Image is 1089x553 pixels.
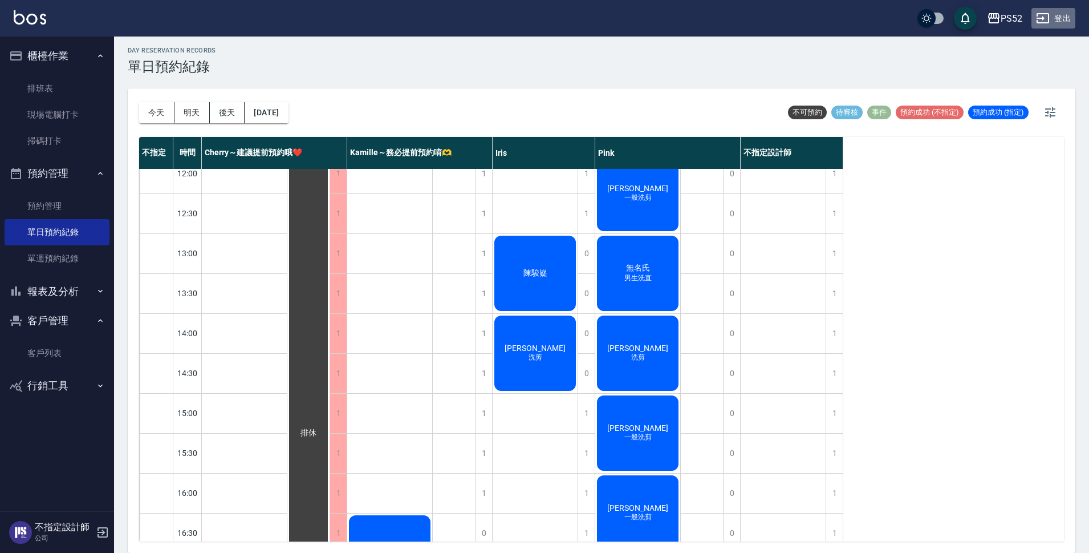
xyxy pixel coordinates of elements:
[5,102,109,128] a: 現場電腦打卡
[173,273,202,313] div: 13:30
[578,354,595,393] div: 0
[475,194,492,233] div: 1
[330,394,347,433] div: 1
[330,154,347,193] div: 1
[788,107,827,118] span: 不可預約
[867,107,891,118] span: 事件
[723,194,740,233] div: 0
[5,371,109,401] button: 行銷工具
[723,354,740,393] div: 0
[475,474,492,513] div: 1
[605,423,671,433] span: [PERSON_NAME]
[629,353,647,362] span: 洗剪
[826,154,843,193] div: 1
[826,234,843,273] div: 1
[826,314,843,353] div: 1
[826,434,843,473] div: 1
[173,313,202,353] div: 14:00
[578,514,595,553] div: 1
[173,393,202,433] div: 15:00
[578,314,595,353] div: 0
[502,344,568,353] span: [PERSON_NAME]
[826,354,843,393] div: 1
[723,274,740,313] div: 0
[245,102,288,123] button: [DATE]
[578,274,595,313] div: 0
[624,263,652,273] span: 無名氏
[475,354,492,393] div: 1
[723,514,740,553] div: 0
[578,434,595,473] div: 1
[5,340,109,366] a: 客戶列表
[128,47,216,54] h2: day Reservation records
[35,522,93,533] h5: 不指定設計師
[128,59,216,75] h3: 單日預約紀錄
[173,353,202,393] div: 14:30
[173,233,202,273] div: 13:00
[475,274,492,313] div: 1
[330,274,347,313] div: 1
[173,473,202,513] div: 16:00
[5,219,109,245] a: 單日預約紀錄
[723,314,740,353] div: 0
[723,234,740,273] div: 0
[622,433,654,442] span: 一般洗剪
[826,474,843,513] div: 1
[330,474,347,513] div: 1
[173,154,202,193] div: 12:00
[578,474,595,513] div: 1
[139,102,174,123] button: 今天
[723,154,740,193] div: 0
[521,268,550,278] span: 陳駿嶷
[330,514,347,553] div: 1
[173,137,202,169] div: 時間
[578,234,595,273] div: 0
[14,10,46,25] img: Logo
[723,434,740,473] div: 0
[5,75,109,102] a: 排班表
[1031,8,1075,29] button: 登出
[622,512,654,522] span: 一般洗剪
[173,433,202,473] div: 15:30
[982,7,1027,30] button: PS52
[622,193,654,203] span: 一般洗剪
[5,128,109,154] a: 掃碼打卡
[826,394,843,433] div: 1
[330,354,347,393] div: 1
[347,137,493,169] div: Kamille～務必提前預約唷🫶
[173,513,202,553] div: 16:30
[35,533,93,543] p: 公司
[5,277,109,306] button: 報表及分析
[202,137,347,169] div: Cherry～建議提前預約哦❤️
[475,154,492,193] div: 1
[595,137,741,169] div: Pink
[605,503,671,512] span: [PERSON_NAME]
[475,434,492,473] div: 1
[5,193,109,219] a: 預約管理
[475,394,492,433] div: 1
[5,306,109,336] button: 客戶管理
[475,514,492,553] div: 0
[578,394,595,433] div: 1
[1001,11,1022,26] div: PS52
[210,102,245,123] button: 後天
[5,245,109,272] a: 單週預約紀錄
[605,344,671,353] span: [PERSON_NAME]
[475,314,492,353] div: 1
[723,394,740,433] div: 0
[330,434,347,473] div: 1
[826,274,843,313] div: 1
[954,7,977,30] button: save
[723,474,740,513] div: 0
[298,428,319,438] span: 排休
[139,137,173,169] div: 不指定
[826,514,843,553] div: 1
[475,234,492,273] div: 1
[896,107,964,118] span: 預約成功 (不指定)
[578,154,595,193] div: 1
[622,273,654,283] span: 男生洗直
[605,184,671,193] span: [PERSON_NAME]
[526,353,544,362] span: 洗剪
[174,102,210,123] button: 明天
[831,107,863,118] span: 待審核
